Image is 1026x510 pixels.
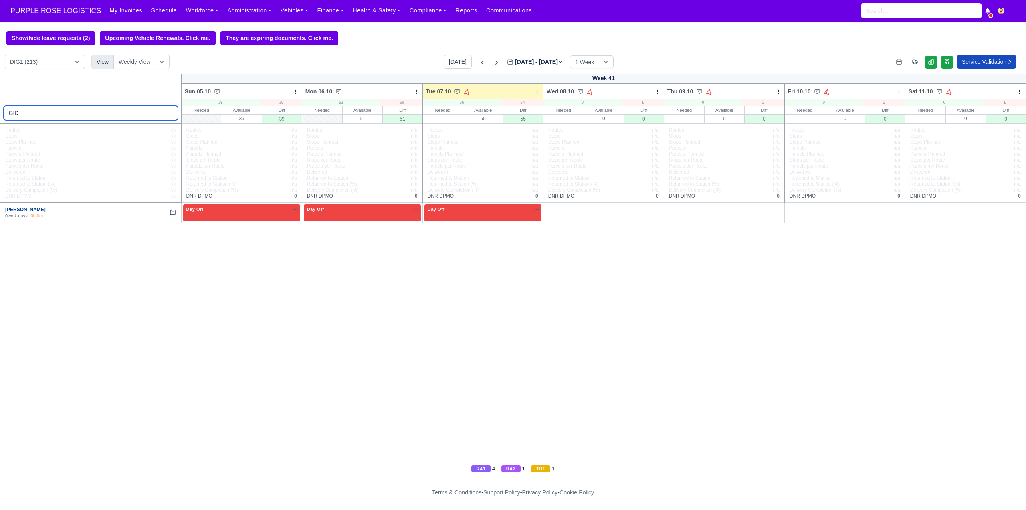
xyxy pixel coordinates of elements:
[482,3,537,18] a: Communications
[622,99,664,106] div: 1
[669,187,721,193] span: Delivery Completion (%)
[428,193,454,199] span: DNR DPMO
[669,181,719,187] span: Returned to Station (%)
[411,187,418,193] span: n/a
[893,157,900,163] span: n/a
[262,106,302,114] div: Diff
[428,187,479,193] span: Delivery Completion (%)
[1018,193,1021,199] span: 0
[182,3,223,18] a: Workforce
[1014,139,1021,145] span: n/a
[411,133,418,139] span: n/a
[181,74,1026,84] div: Week 41
[501,99,543,106] div: -54
[186,193,212,199] span: DNR DPMO
[5,163,44,169] span: Parcels per Route
[531,151,538,157] span: n/a
[669,193,695,199] span: DNR DPMO
[5,187,57,193] span: Delivery Completion (%)
[170,133,176,139] span: n/a
[290,175,297,181] span: n/a
[186,139,218,145] span: Stops Planned
[383,106,422,114] div: Diff
[669,139,700,145] span: Stops Planned
[669,157,704,163] span: Stops per Route
[290,151,297,157] span: n/a
[905,99,984,106] div: 0
[522,489,558,496] a: Privacy Policy
[584,114,624,123] div: 0
[423,106,463,114] div: Needed
[652,157,659,163] span: n/a
[790,163,828,169] span: Parcels per Route
[186,145,202,151] span: Parcels
[905,106,945,114] div: Needed
[531,465,550,472] span: TD1
[91,55,114,69] div: View
[5,213,28,219] div: work days
[773,151,780,157] span: n/a
[652,169,659,175] span: n/a
[882,417,1026,510] div: Chat Widget
[664,106,704,114] div: Needed
[552,465,555,472] strong: 1
[463,106,503,114] div: Available
[415,193,418,199] span: 0
[4,106,178,120] input: Search contractors...
[147,3,181,18] a: Schedule
[652,187,659,193] span: n/a
[893,145,900,151] span: n/a
[773,187,780,193] span: n/a
[423,99,501,106] div: 55
[669,169,689,175] span: Delivered
[186,169,207,175] span: Delivered
[186,187,238,193] span: Delivery Completion (%)
[957,55,1016,69] a: Service Validation
[910,193,936,199] span: DNR DPMO
[825,114,865,123] div: 0
[411,151,418,157] span: n/a
[222,106,262,114] div: Available
[290,157,297,163] span: n/a
[428,157,463,163] span: Stops per Route
[652,145,659,151] span: n/a
[790,145,806,151] span: Parcels
[290,181,297,187] span: n/a
[186,151,221,157] span: Parcels Planned
[186,127,202,133] span: Routes
[170,193,176,199] span: n/a
[343,106,382,114] div: Available
[531,187,538,193] span: n/a
[773,145,780,151] span: n/a
[559,489,594,496] a: Cookie Policy
[531,127,538,133] span: n/a
[1014,157,1021,163] span: n/a
[5,139,36,145] span: Stops Planned
[865,106,905,114] div: Diff
[535,193,538,199] span: 0
[773,133,780,139] span: n/a
[307,139,338,145] span: Stops Planned
[307,145,323,151] span: Parcels
[290,145,297,151] span: n/a
[543,99,622,106] div: 0
[411,127,418,133] span: n/a
[910,127,925,133] span: Routes
[548,145,564,151] span: Parcels
[428,133,440,139] span: Stops
[5,181,55,187] span: Returned to Station (%)
[777,193,780,199] span: 0
[773,157,780,163] span: n/a
[910,163,949,169] span: Parcels per Route
[548,163,587,169] span: Parcels per Route
[531,133,538,139] span: n/a
[307,169,327,175] span: Delivered
[893,127,900,133] span: n/a
[5,157,40,163] span: Stops per Route
[790,139,821,145] span: Stops Planned
[5,133,18,139] span: Stops
[1014,181,1021,187] span: n/a
[170,169,176,175] span: n/a
[444,55,472,69] button: [DATE]
[220,31,338,45] a: They are expiring documents. Click me.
